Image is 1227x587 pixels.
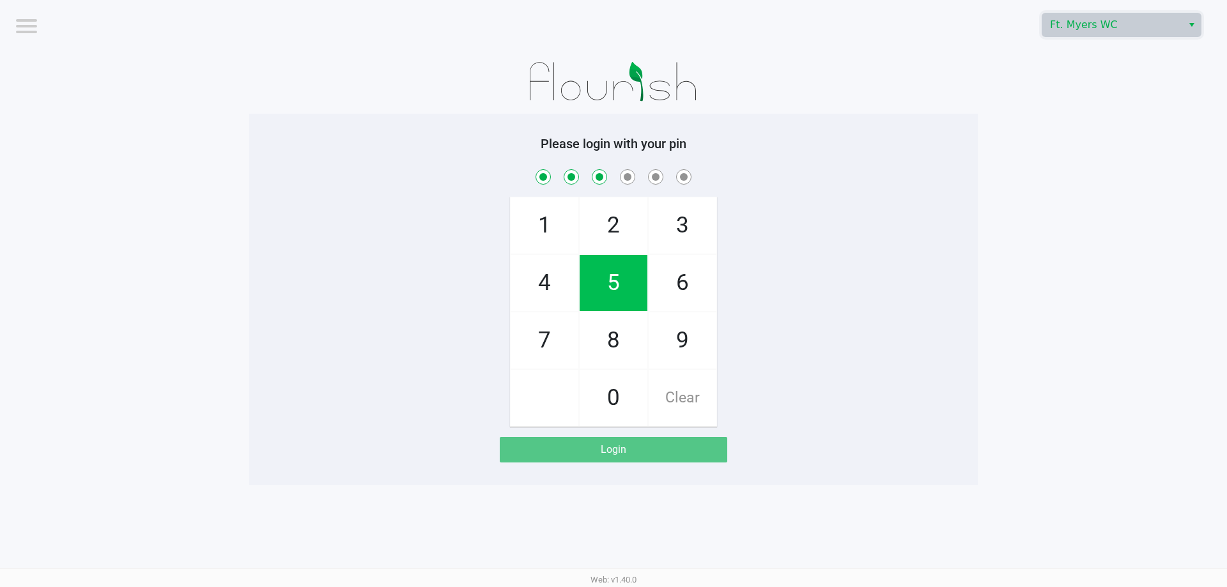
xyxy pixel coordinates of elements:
[511,255,578,311] span: 4
[511,197,578,254] span: 1
[649,255,716,311] span: 6
[580,255,647,311] span: 5
[580,312,647,369] span: 8
[259,136,968,151] h5: Please login with your pin
[511,312,578,369] span: 7
[580,370,647,426] span: 0
[590,575,637,584] span: Web: v1.40.0
[1050,17,1175,33] span: Ft. Myers WC
[1182,13,1201,36] button: Select
[580,197,647,254] span: 2
[649,197,716,254] span: 3
[649,312,716,369] span: 9
[649,370,716,426] span: Clear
